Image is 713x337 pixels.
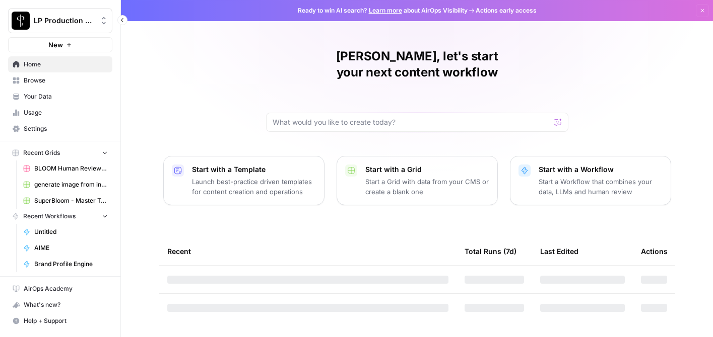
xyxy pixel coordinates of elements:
[19,224,112,240] a: Untitled
[365,164,489,175] p: Start with a Grid
[192,177,316,197] p: Launch best-practice driven templates for content creation and operations
[19,256,112,272] a: Brand Profile Engine
[19,193,112,209] a: SuperBloom - Master Topic List
[24,92,108,101] span: Your Data
[12,12,30,30] img: LP Production Workloads Logo
[34,16,95,26] span: LP Production Workloads
[266,48,568,80] h1: [PERSON_NAME], let's start your next content workflow
[9,297,112,312] div: What's new?
[34,164,108,173] span: BLOOM Human Review (ver2)
[8,209,112,224] button: Recent Workflows
[8,121,112,137] a: Settings
[539,164,663,175] p: Start with a Workflow
[19,240,112,256] a: AIME
[8,89,112,105] a: Your Data
[8,105,112,121] a: Usage
[510,156,671,205] button: Start with a WorkflowStart a Workflow that combines your data, LLMs and human review
[34,260,108,269] span: Brand Profile Engine
[34,243,108,252] span: AIME
[337,156,498,205] button: Start with a GridStart a Grid with data from your CMS or create a blank one
[24,124,108,133] span: Settings
[34,180,108,189] span: generate image from input image (copyright tests) duplicate Grid
[8,297,112,313] button: What's new?
[641,237,668,265] div: Actions
[8,281,112,297] a: AirOps Academy
[24,108,108,117] span: Usage
[539,177,663,197] p: Start a Workflow that combines your data, LLMs and human review
[8,313,112,329] button: Help + Support
[163,156,325,205] button: Start with a TemplateLaunch best-practice driven templates for content creation and operations
[298,6,468,15] span: Ready to win AI search? about AirOps Visibility
[24,76,108,85] span: Browse
[19,160,112,177] a: BLOOM Human Review (ver2)
[34,227,108,236] span: Untitled
[8,145,112,160] button: Recent Grids
[167,237,448,265] div: Recent
[192,164,316,175] p: Start with a Template
[540,237,578,265] div: Last Edited
[24,284,108,293] span: AirOps Academy
[465,237,516,265] div: Total Runs (7d)
[48,40,63,50] span: New
[8,72,112,89] a: Browse
[23,212,76,221] span: Recent Workflows
[34,196,108,205] span: SuperBloom - Master Topic List
[365,177,489,197] p: Start a Grid with data from your CMS or create a blank one
[24,316,108,325] span: Help + Support
[8,8,112,33] button: Workspace: LP Production Workloads
[369,7,402,14] a: Learn more
[8,37,112,52] button: New
[19,177,112,193] a: generate image from input image (copyright tests) duplicate Grid
[8,56,112,72] a: Home
[24,60,108,69] span: Home
[273,117,550,127] input: What would you like to create today?
[476,6,537,15] span: Actions early access
[23,148,60,157] span: Recent Grids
